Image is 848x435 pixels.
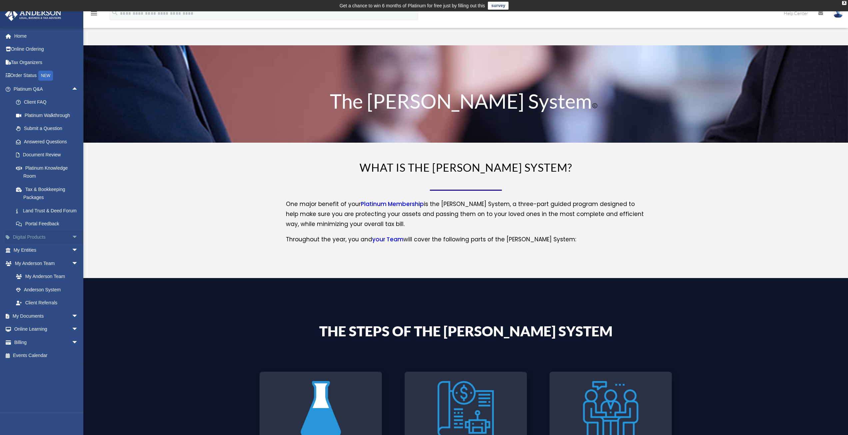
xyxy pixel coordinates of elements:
a: Platinum Membership [361,200,424,211]
a: Platinum Knowledge Room [9,161,88,183]
a: Platinum Q&Aarrow_drop_up [5,82,88,96]
a: Tax & Bookkeeping Packages [9,183,88,204]
a: My Anderson Teamarrow_drop_down [5,257,88,270]
a: menu [90,12,98,17]
p: Throughout the year, you and will cover the following parts of the [PERSON_NAME] System: [286,235,646,245]
a: Billingarrow_drop_down [5,336,88,349]
p: One major benefit of your is the [PERSON_NAME] System, a three-part guided program designed to he... [286,199,646,235]
span: arrow_drop_down [72,323,85,336]
a: Digital Productsarrow_drop_down [5,230,88,244]
div: NEW [38,71,53,81]
span: WHAT IS THE [PERSON_NAME] SYSTEM? [360,161,572,174]
a: Platinum Walkthrough [9,109,88,122]
h1: The [PERSON_NAME] System [286,91,646,114]
i: search [111,9,119,16]
a: My Entitiesarrow_drop_down [5,244,88,257]
a: Order StatusNEW [5,69,88,83]
a: Portal Feedback [9,217,88,231]
a: Document Review [9,148,88,162]
h4: The Steps of the [PERSON_NAME] System [286,324,646,341]
div: close [842,1,846,5]
a: My Anderson Team [9,270,88,283]
a: Client Referrals [9,296,88,310]
a: Events Calendar [5,349,88,362]
a: your Team [372,235,404,247]
a: Tax Organizers [5,56,88,69]
a: Land Trust & Deed Forum [9,204,88,217]
i: menu [90,9,98,17]
a: Online Learningarrow_drop_down [5,323,88,336]
a: Client FAQ [9,96,88,109]
div: Get a chance to win 6 months of Platinum for free just by filling out this [340,2,485,10]
a: Submit a Question [9,122,88,135]
a: survey [488,2,508,10]
a: Anderson System [9,283,85,296]
span: arrow_drop_down [72,336,85,349]
a: My Documentsarrow_drop_down [5,309,88,323]
a: Online Ordering [5,43,88,56]
img: User Pic [833,8,843,18]
span: arrow_drop_up [72,82,85,96]
span: arrow_drop_down [72,309,85,323]
span: arrow_drop_down [72,244,85,257]
a: Answered Questions [9,135,88,148]
a: Home [5,29,88,43]
span: arrow_drop_down [72,257,85,270]
img: Anderson Advisors Platinum Portal [3,8,63,21]
span: arrow_drop_down [72,230,85,244]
